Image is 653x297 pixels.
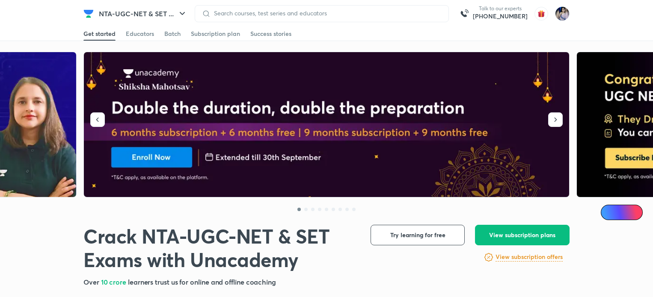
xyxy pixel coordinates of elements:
[250,27,291,41] a: Success stories
[164,29,181,38] div: Batch
[577,264,644,288] iframe: Help widget launcher
[126,27,154,41] a: Educators
[83,9,94,19] img: Company Logo
[606,209,613,216] img: Icon
[601,205,643,220] a: Ai Doubts
[191,27,240,41] a: Subscription plan
[473,12,528,21] a: [PHONE_NUMBER]
[371,225,465,245] button: Try learning for free
[489,231,555,239] span: View subscription plans
[83,225,357,272] h1: Crack NTA-UGC-NET & SET Exams with Unacademy
[456,5,473,22] img: call-us
[250,29,291,38] div: Success stories
[128,277,276,286] span: learners trust us for online and offline coaching
[496,253,563,262] h6: View subscription offers
[126,29,154,38] div: Educators
[390,231,445,239] span: Try learning for free
[191,29,240,38] div: Subscription plan
[534,7,548,21] img: avatar
[555,6,570,21] img: Tanya Gautam
[164,27,181,41] a: Batch
[475,225,570,245] button: View subscription plans
[83,27,116,41] a: Get started
[615,209,638,216] span: Ai Doubts
[473,5,528,12] p: Talk to our experts
[496,252,563,262] a: View subscription offers
[101,277,128,286] span: 10 crore
[83,29,116,38] div: Get started
[211,10,442,17] input: Search courses, test series and educators
[83,277,101,286] span: Over
[94,5,193,22] button: NTA-UGC-NET & SET ...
